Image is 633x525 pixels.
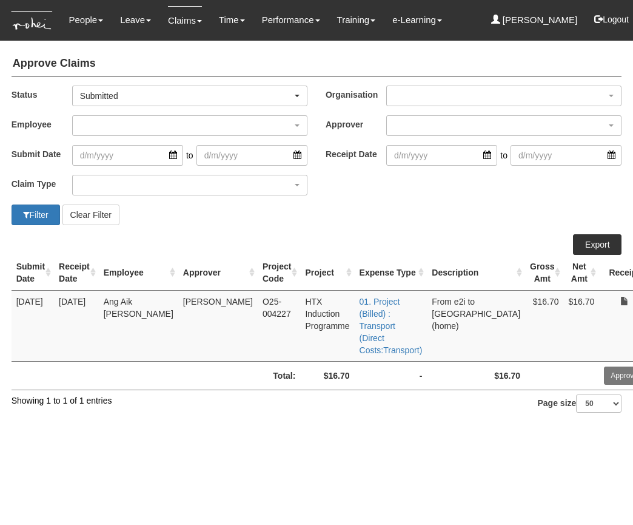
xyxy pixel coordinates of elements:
label: Claim Type [12,175,72,192]
th: Net Amt : activate to sort column ascending [563,255,599,291]
td: O25-004227 [258,290,300,361]
a: [PERSON_NAME] [491,6,578,34]
td: [DATE] [54,290,99,361]
label: Organisation [326,86,386,103]
a: e-Learning [392,6,442,34]
input: d/m/yyyy [196,145,307,166]
a: Performance [262,6,320,34]
label: Approver [326,115,386,133]
th: Submit Date : activate to sort column ascending [12,255,54,291]
button: Clear Filter [62,205,119,225]
h4: Approve Claims [12,52,622,76]
th: Project : activate to sort column ascending [300,255,354,291]
td: $16.70 [563,290,599,361]
td: - [355,361,427,390]
th: Receipt Date : activate to sort column ascending [54,255,99,291]
a: Leave [120,6,151,34]
label: Submit Date [12,145,72,163]
th: Approver : activate to sort column ascending [178,255,258,291]
input: d/m/yyyy [72,145,183,166]
td: HTX Induction Programme [300,290,354,361]
select: Page size [576,395,621,413]
td: [PERSON_NAME] [178,290,258,361]
label: Receipt Date [326,145,386,163]
a: People [69,6,103,34]
th: Project Code : activate to sort column ascending [258,255,300,291]
span: to [497,145,511,166]
td: [DATE] [12,290,54,361]
button: Filter [12,205,60,225]
td: $16.70 [300,361,354,390]
td: Ang Aik [PERSON_NAME] [99,290,178,361]
th: Employee : activate to sort column ascending [99,255,178,291]
a: 01. Project (Billed) : Transport (Direct Costs:Transport) [360,297,423,355]
input: d/m/yyyy [511,145,621,166]
th: Gross Amt : activate to sort column ascending [525,255,563,291]
label: Employee [12,115,72,133]
th: Expense Type : activate to sort column ascending [355,255,427,291]
button: Submitted [72,86,307,106]
a: Export [573,234,621,255]
input: d/m/yyyy [386,145,497,166]
th: Description : activate to sort column ascending [427,255,525,291]
a: Claims [168,6,202,35]
span: to [183,145,196,166]
td: $16.70 [525,290,563,361]
div: Submitted [80,90,292,102]
td: Total: [99,361,301,390]
td: $16.70 [427,361,525,390]
a: Time [219,6,245,34]
label: Page size [538,395,622,413]
label: Status [12,86,72,103]
a: Training [337,6,376,34]
iframe: chat widget [582,476,621,513]
td: From e2i to [GEOGRAPHIC_DATA] (home) [427,290,525,361]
